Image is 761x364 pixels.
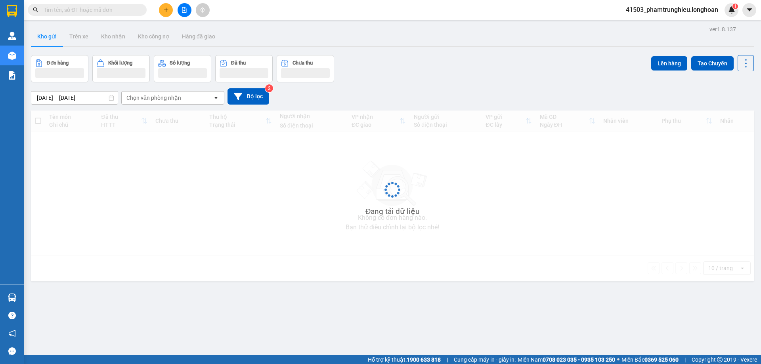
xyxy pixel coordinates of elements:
[47,60,69,66] div: Đơn hàng
[132,27,176,46] button: Kho công nợ
[685,355,686,364] span: |
[108,60,132,66] div: Khối lượng
[92,55,150,82] button: Khối lượng
[170,60,190,66] div: Số lượng
[728,6,735,13] img: icon-new-feature
[182,7,187,13] span: file-add
[620,5,725,15] span: 41503_phamtrunghieu.longhoan
[518,355,615,364] span: Miền Nam
[368,355,441,364] span: Hỗ trợ kỹ thuật:
[277,55,334,82] button: Chưa thu
[154,55,211,82] button: Số lượng
[709,25,736,34] div: ver 1.8.137
[215,55,273,82] button: Đã thu
[732,4,738,9] sup: 1
[196,3,210,17] button: aim
[31,55,88,82] button: Đơn hàng
[8,71,16,80] img: solution-icon
[31,27,63,46] button: Kho gửi
[8,347,16,355] span: message
[617,358,620,361] span: ⚪️
[265,84,273,92] sup: 2
[644,356,679,363] strong: 0369 525 060
[407,356,441,363] strong: 1900 633 818
[746,6,753,13] span: caret-down
[8,51,16,60] img: warehouse-icon
[213,95,219,101] svg: open
[33,7,38,13] span: search
[44,6,137,14] input: Tìm tên, số ĐT hoặc mã đơn
[691,56,734,71] button: Tạo Chuyến
[717,357,723,362] span: copyright
[293,60,313,66] div: Chưa thu
[8,330,16,337] span: notification
[8,293,16,302] img: warehouse-icon
[176,27,222,46] button: Hàng đã giao
[8,32,16,40] img: warehouse-icon
[159,3,173,17] button: plus
[95,27,132,46] button: Kho nhận
[742,3,756,17] button: caret-down
[7,5,17,17] img: logo-vxr
[228,88,269,105] button: Bộ lọc
[178,3,191,17] button: file-add
[231,60,246,66] div: Đã thu
[734,4,736,9] span: 1
[651,56,687,71] button: Lên hàng
[31,91,118,104] input: Select a date range.
[543,356,615,363] strong: 0708 023 035 - 0935 103 250
[200,7,205,13] span: aim
[63,27,95,46] button: Trên xe
[365,206,420,217] div: Đang tải dữ liệu
[126,94,181,102] div: Chọn văn phòng nhận
[8,312,16,319] span: question-circle
[621,355,679,364] span: Miền Bắc
[447,355,448,364] span: |
[163,7,169,13] span: plus
[454,355,516,364] span: Cung cấp máy in - giấy in:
